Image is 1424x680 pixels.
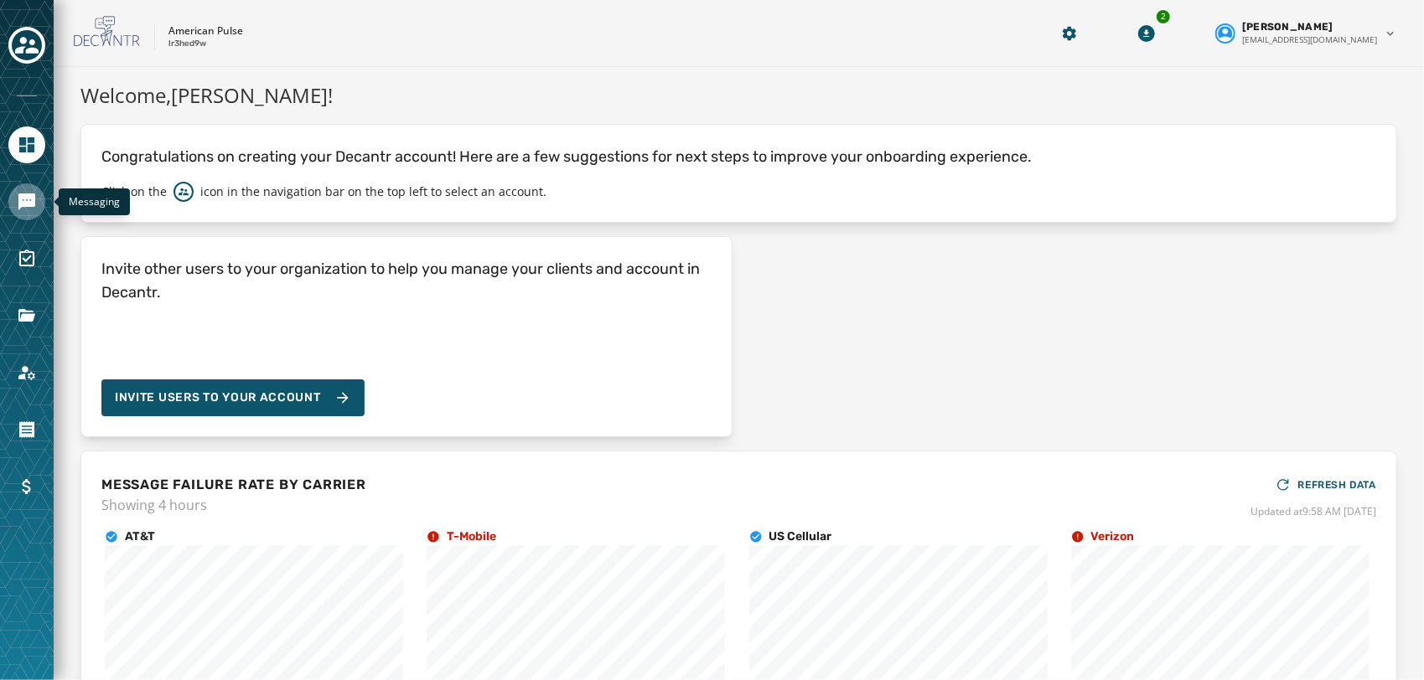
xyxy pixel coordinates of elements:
[1091,528,1135,545] h4: Verizon
[168,38,206,50] p: lr3hed9w
[1054,18,1085,49] button: Manage global settings
[101,495,366,515] span: Showing 4 hours
[101,257,712,304] h4: Invite other users to your organization to help you manage your clients and account in Decantr.
[8,183,45,220] a: Navigate to Messaging
[1131,18,1162,49] button: Download Menu
[1298,478,1376,492] span: REFRESH DATA
[1155,8,1172,25] div: 2
[8,354,45,391] a: Navigate to Account
[769,528,832,545] h4: US Cellular
[101,145,1376,168] p: Congratulations on creating your Decantr account! Here are a few suggestions for next steps to im...
[101,183,167,200] p: Click on the
[1251,505,1376,518] span: Updated at 9:58 AM [DATE]
[8,468,45,505] a: Navigate to Billing
[80,80,1397,111] h1: Welcome, [PERSON_NAME] !
[101,475,366,495] h4: MESSAGE FAILURE RATE BY CARRIER
[1209,13,1404,53] button: User settings
[1242,33,1377,46] span: [EMAIL_ADDRESS][DOMAIN_NAME]
[8,297,45,334] a: Navigate to Files
[168,24,243,38] p: American Pulse
[8,411,45,448] a: Navigate to Orders
[200,183,546,200] p: icon in the navigation bar on the top left to select an account.
[1275,471,1376,498] button: REFRESH DATA
[125,528,155,545] h4: AT&T
[8,27,45,64] button: Toggle account select drawer
[59,188,130,215] div: Messaging
[8,240,45,277] a: Navigate to Surveys
[115,389,321,406] span: Invite Users to your account
[101,379,365,416] button: Invite Users to your account
[447,528,496,545] h4: T-Mobile
[8,126,45,163] a: Navigate to Home
[1242,20,1333,33] span: [PERSON_NAME]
